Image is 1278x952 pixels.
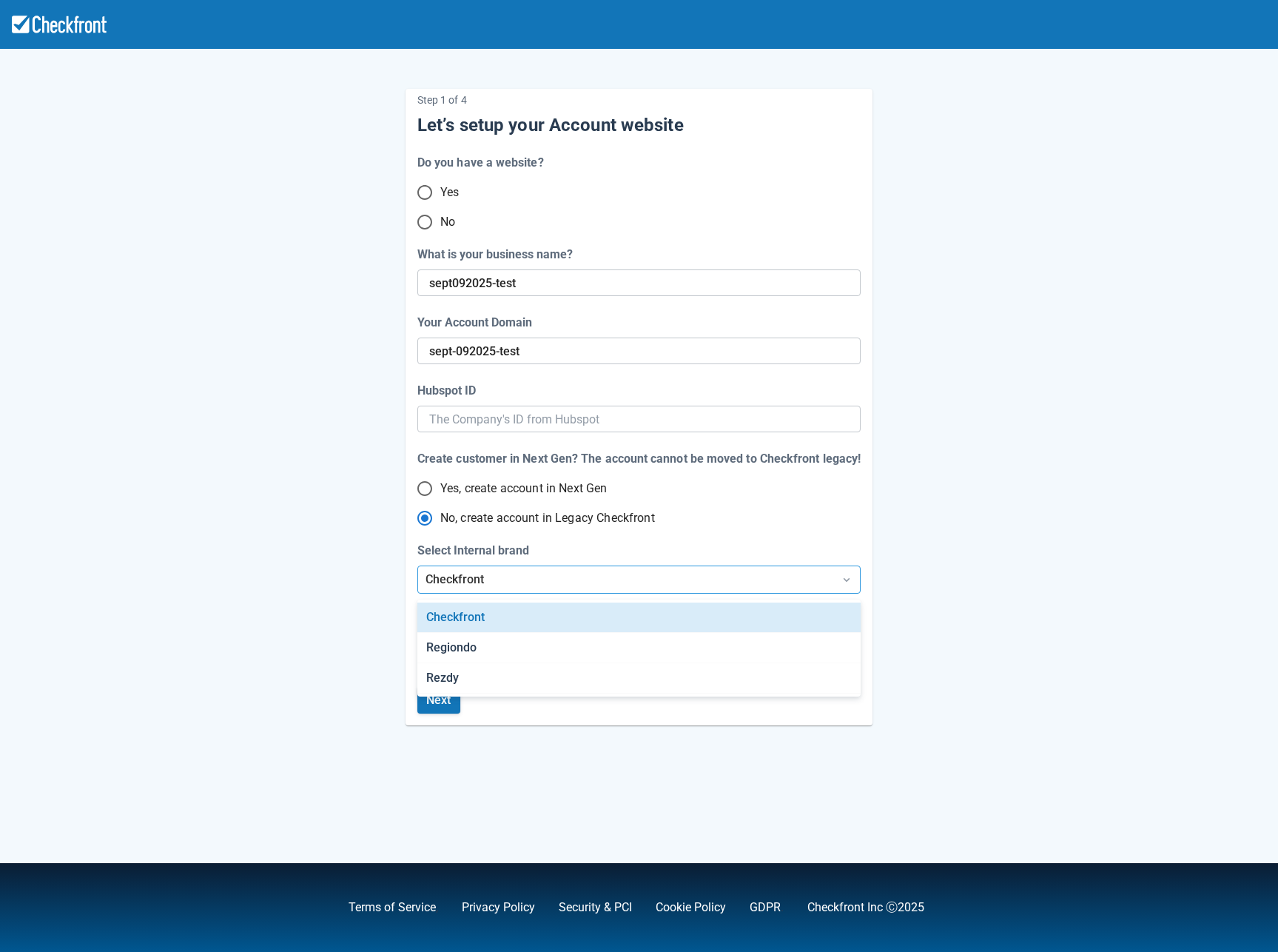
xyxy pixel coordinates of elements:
[417,89,861,111] p: Step 1 of 4
[440,480,608,497] span: Yes, create account in Next Gen
[429,269,846,296] input: This will be your Account domain
[417,663,860,694] div: Rezdy
[417,687,460,714] button: Next
[349,900,436,914] a: Terms of Service
[440,184,459,201] span: Yes
[726,899,784,916] div: .
[656,900,726,914] a: Cookie Policy
[417,154,544,172] div: Do you have a website?
[750,900,781,914] a: GDPR
[417,382,482,400] label: Hubspot ID
[417,450,861,468] div: Create customer in Next Gen? The account cannot be moved to Checkfront legacy!
[417,633,860,663] div: Regiondo
[429,406,849,432] input: The Company's ID from Hubspot
[417,246,579,264] label: What is your business name?
[325,899,438,916] div: ,
[1064,792,1278,952] iframe: Chat Widget
[417,603,860,633] div: Checkfront
[839,572,854,587] span: Dropdown icon
[417,542,535,560] label: Select Internal brand
[462,900,535,914] a: Privacy Policy
[440,509,655,527] span: No, create account in Legacy Checkfront
[417,314,538,332] label: Your Account Domain
[807,900,924,914] a: Checkfront Inc Ⓒ2025
[559,900,632,914] a: Security & PCI
[426,571,826,589] div: Checkfront
[440,213,455,231] span: No
[417,114,861,136] h5: Let’s setup your Account website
